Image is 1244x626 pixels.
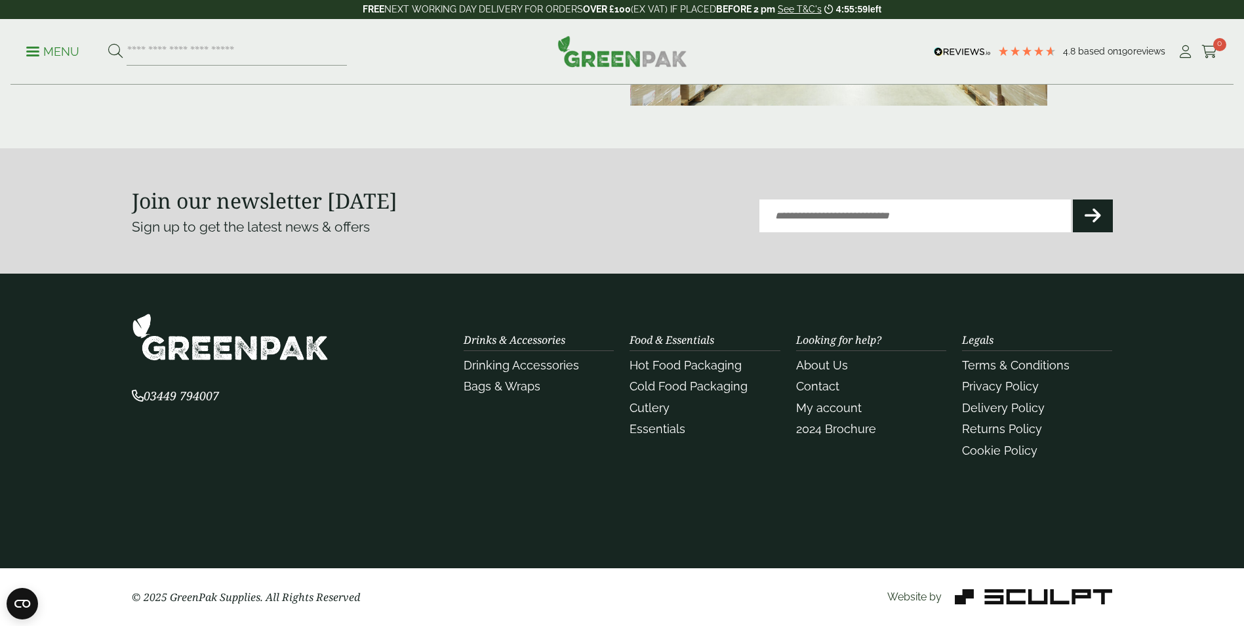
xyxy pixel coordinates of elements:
[1078,46,1118,56] span: Based on
[778,4,822,14] a: See T&C's
[1213,38,1226,51] span: 0
[630,401,670,415] a: Cutlery
[464,358,579,372] a: Drinking Accessories
[132,313,329,361] img: GreenPak Supplies
[464,379,540,393] a: Bags & Wraps
[962,358,1070,372] a: Terms & Conditions
[557,35,687,67] img: GreenPak Supplies
[26,44,79,60] p: Menu
[962,444,1037,457] a: Cookie Policy
[868,4,881,14] span: left
[583,4,631,14] strong: OVER £100
[363,4,384,14] strong: FREE
[962,401,1045,415] a: Delivery Policy
[796,379,839,393] a: Contact
[1133,46,1165,56] span: reviews
[26,44,79,57] a: Menu
[630,358,742,372] a: Hot Food Packaging
[997,45,1056,57] div: 4.79 Stars
[1118,46,1133,56] span: 190
[887,591,942,603] span: Website by
[934,47,991,56] img: REVIEWS.io
[630,422,685,436] a: Essentials
[132,589,449,605] p: © 2025 GreenPak Supplies. All Rights Reserved
[132,390,219,403] a: 03449 794007
[796,401,862,415] a: My account
[962,379,1039,393] a: Privacy Policy
[836,4,868,14] span: 4:55:59
[7,588,38,619] button: Open CMP widget
[716,4,775,14] strong: BEFORE 2 pm
[630,379,748,393] a: Cold Food Packaging
[955,589,1112,604] img: Sculpt
[132,186,397,215] strong: Join our newsletter [DATE]
[1063,46,1078,56] span: 4.8
[132,217,573,238] p: Sign up to get the latest news & offers
[962,422,1042,436] a: Returns Policy
[1201,42,1218,62] a: 0
[132,388,219,404] span: 03449 794007
[796,422,876,436] a: 2024 Brochure
[1177,45,1194,58] i: My Account
[796,358,848,372] a: About Us
[1201,45,1218,58] i: Cart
